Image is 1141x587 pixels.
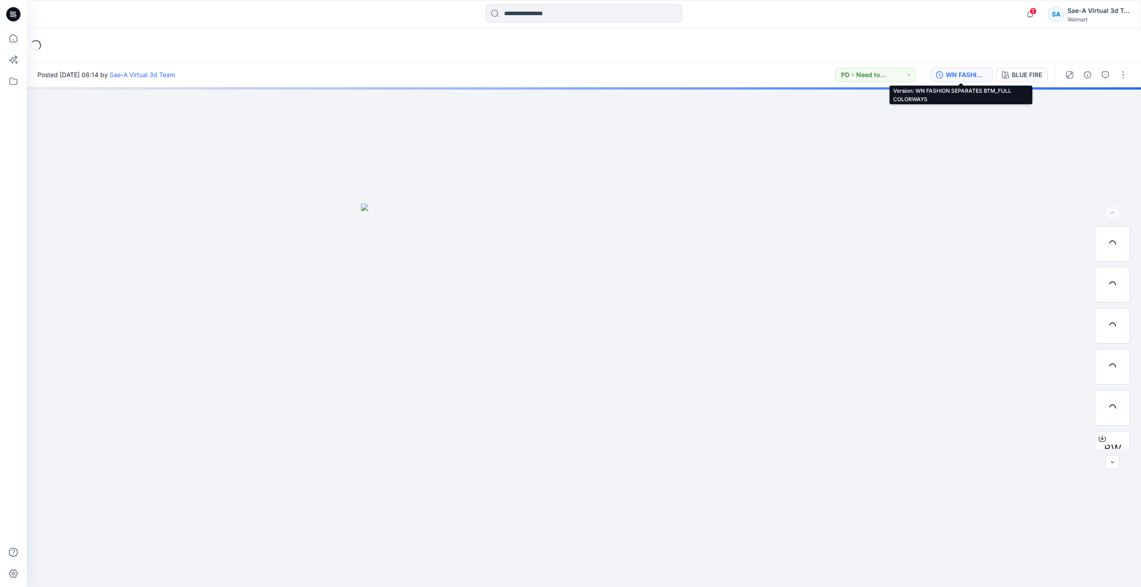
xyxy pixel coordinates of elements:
a: Sae-A Virtual 3d Team [110,71,175,78]
span: BW [1104,441,1121,457]
div: BLUE FIRE [1012,70,1042,80]
span: Posted [DATE] 08:14 by [37,70,175,79]
div: WN FASHION SEPARATES BTM_FULL COLORWAYS [946,70,987,80]
div: Sae-A Virtual 3d Team [1067,5,1130,16]
button: BLUE FIRE [996,68,1048,82]
button: WN FASHION SEPARATES BTM_FULL COLORWAYS [930,68,993,82]
button: Details [1080,68,1095,82]
span: 1 [1030,8,1037,15]
div: SA [1048,6,1064,22]
div: Walmart [1067,16,1130,23]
